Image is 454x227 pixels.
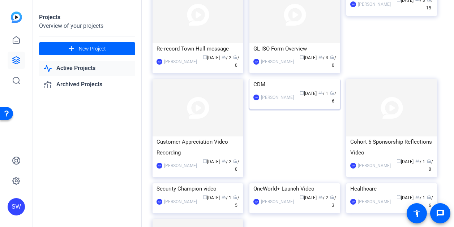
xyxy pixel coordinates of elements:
[427,195,431,199] span: radio
[233,195,239,208] span: / 5
[330,55,336,68] span: / 0
[222,195,231,200] span: / 1
[318,55,328,60] span: / 3
[350,183,433,194] div: Healthcare
[261,198,294,205] div: [PERSON_NAME]
[39,22,135,30] div: Overview of your projects
[39,13,135,22] div: Projects
[397,195,414,200] span: [DATE]
[39,77,135,92] a: Archived Projects
[415,159,425,164] span: / 1
[67,44,76,53] mat-icon: add
[39,61,135,76] a: Active Projects
[203,159,220,164] span: [DATE]
[436,209,445,218] mat-icon: message
[358,162,391,169] div: [PERSON_NAME]
[253,43,336,54] div: GL ISO Form Overview
[350,163,356,169] div: SW
[350,199,356,205] div: SW
[412,209,421,218] mat-icon: accessibility
[350,136,433,158] div: Cohort 6 Sponsorship Reflections Video
[300,55,304,59] span: calendar_today
[233,55,237,59] span: radio
[330,91,334,95] span: radio
[203,55,207,59] span: calendar_today
[253,95,259,100] div: SW
[261,94,294,101] div: [PERSON_NAME]
[203,159,207,163] span: calendar_today
[358,198,391,205] div: [PERSON_NAME]
[157,136,239,158] div: Customer Appreciation Video Recording
[39,42,135,55] button: New Project
[222,159,226,163] span: group
[222,55,231,60] span: / 2
[233,55,239,68] span: / 0
[79,45,106,53] span: New Project
[8,198,25,215] div: SW
[261,58,294,65] div: [PERSON_NAME]
[427,195,433,208] span: / 6
[427,159,431,163] span: radio
[397,195,401,199] span: calendar_today
[222,195,226,199] span: group
[203,55,220,60] span: [DATE]
[164,198,197,205] div: [PERSON_NAME]
[318,55,323,59] span: group
[415,195,425,200] span: / 1
[330,55,334,59] span: radio
[253,183,336,194] div: OneWorld+ Launch Video
[318,91,323,95] span: group
[330,195,336,208] span: / 3
[253,199,259,205] div: SW
[157,43,239,54] div: Re-record Town Hall message
[222,55,226,59] span: group
[203,195,220,200] span: [DATE]
[330,91,336,104] span: / 6
[253,79,336,90] div: CDM
[415,159,420,163] span: group
[233,195,237,199] span: radio
[318,195,328,200] span: / 2
[350,1,356,7] div: SW
[203,195,207,199] span: calendar_today
[358,1,391,8] div: [PERSON_NAME]
[300,195,317,200] span: [DATE]
[300,55,317,60] span: [DATE]
[330,195,334,199] span: radio
[157,59,162,65] div: SW
[11,12,22,23] img: blue-gradient.svg
[300,91,304,95] span: calendar_today
[415,195,420,199] span: group
[318,195,323,199] span: group
[157,199,162,205] div: SW
[157,183,239,194] div: Security Champion video
[233,159,237,163] span: radio
[164,162,197,169] div: [PERSON_NAME]
[427,159,433,172] span: / 0
[300,195,304,199] span: calendar_today
[397,159,401,163] span: calendar_today
[397,159,414,164] span: [DATE]
[222,159,231,164] span: / 2
[164,58,197,65] div: [PERSON_NAME]
[253,59,259,65] div: SW
[233,159,239,172] span: / 0
[300,91,317,96] span: [DATE]
[157,163,162,169] div: SW
[318,91,328,96] span: / 1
